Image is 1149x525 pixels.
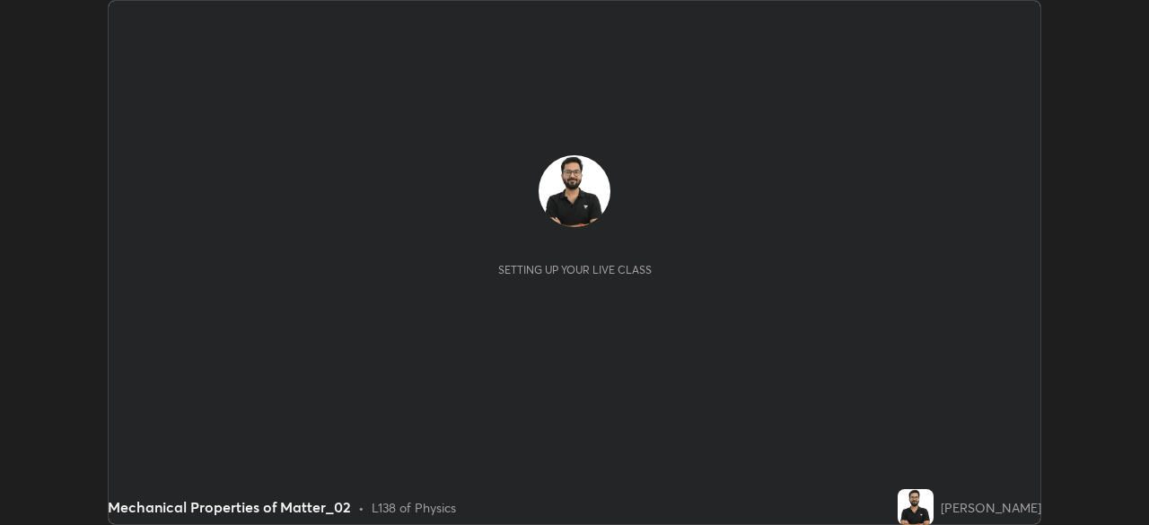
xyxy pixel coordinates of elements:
div: [PERSON_NAME] [941,498,1041,517]
img: 3ea2000428aa4a359c25bd563e59faa7.jpg [539,155,610,227]
div: • [358,498,364,517]
div: Setting up your live class [498,263,652,276]
div: L138 of Physics [372,498,456,517]
img: 3ea2000428aa4a359c25bd563e59faa7.jpg [898,489,934,525]
div: Mechanical Properties of Matter_02 [108,496,351,518]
